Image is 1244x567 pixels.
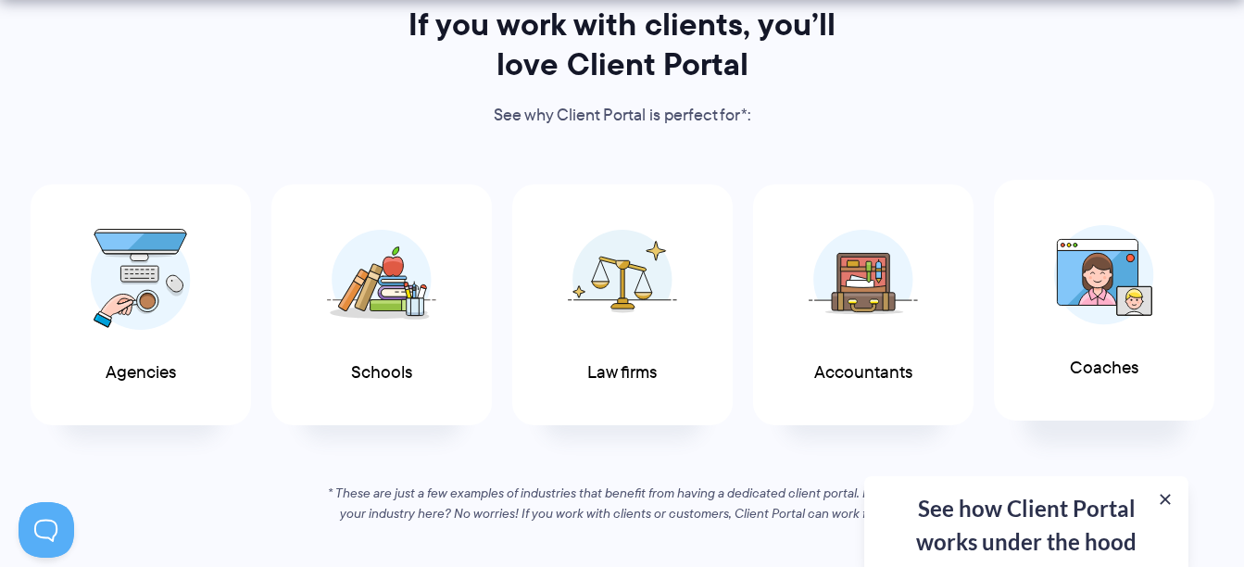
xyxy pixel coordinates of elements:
[753,184,974,426] a: Accountants
[994,180,1214,422] a: Coaches
[271,184,492,426] a: Schools
[814,363,912,383] span: Accountants
[328,484,916,523] em: * These are just a few examples of industries that benefit from having a dedicated client portal....
[1070,359,1138,378] span: Coaches
[31,184,251,426] a: Agencies
[383,5,861,84] h2: If you work with clients, you’ll love Client Portal
[351,363,412,383] span: Schools
[19,502,74,558] iframe: Toggle Customer Support
[383,102,861,130] p: See why Client Portal is perfect for*:
[512,184,733,426] a: Law firms
[587,363,657,383] span: Law firms
[106,363,176,383] span: Agencies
